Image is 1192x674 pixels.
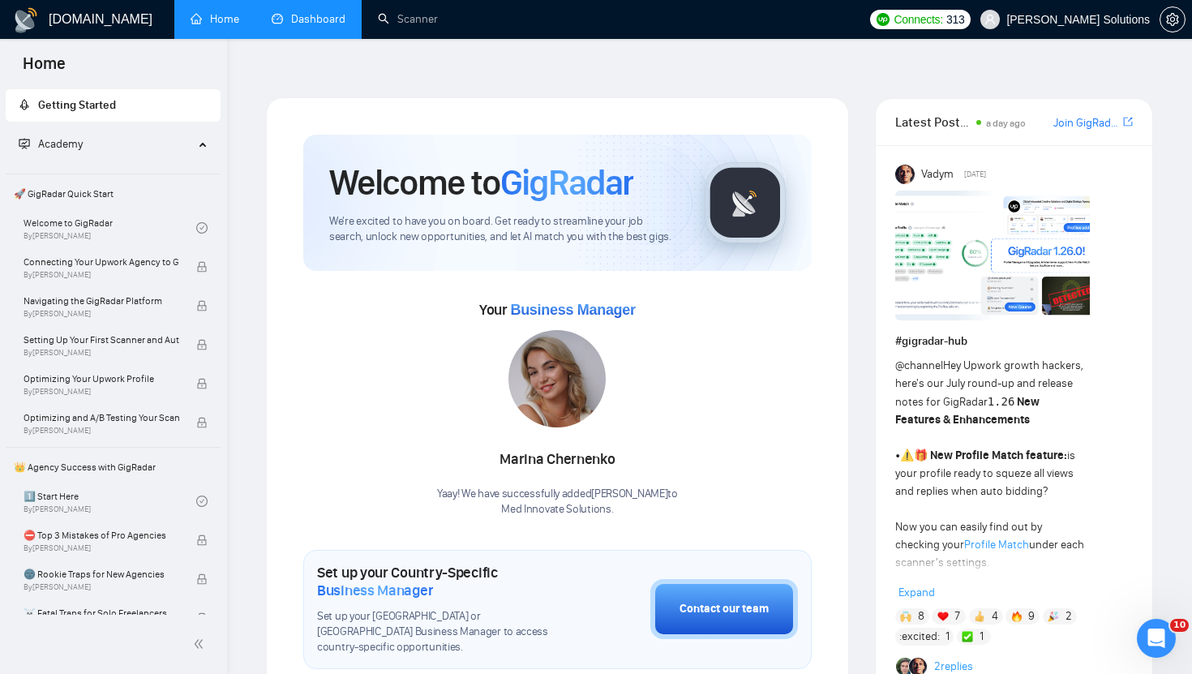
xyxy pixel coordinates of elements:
[898,586,935,599] span: Expand
[1137,619,1176,658] iframe: Intercom live chat
[479,301,636,319] span: Your
[196,417,208,428] span: lock
[437,487,678,517] div: Yaay! We have successfully added [PERSON_NAME] to
[946,11,964,28] span: 313
[24,210,196,246] a: Welcome to GigRadarBy[PERSON_NAME]
[894,11,943,28] span: Connects:
[24,605,179,621] span: ☠️ Fatal Traps for Solo Freelancers
[24,270,179,280] span: By [PERSON_NAME]
[196,496,208,507] span: check-circle
[895,333,1133,350] h1: # gigradar-hub
[7,178,219,210] span: 🚀 GigRadar Quick Start
[191,12,239,26] a: homeHome
[895,358,943,372] span: @channel
[437,502,678,517] p: Med Innovate Solutions .
[317,609,569,655] span: Set up your [GEOGRAPHIC_DATA] or [GEOGRAPHIC_DATA] Business Manager to access country-specific op...
[196,612,208,624] span: lock
[921,165,954,183] span: Vadym
[937,611,949,622] img: ❤️
[317,564,569,599] h1: Set up your Country-Specific
[13,7,39,33] img: logo
[945,629,950,645] span: 1
[196,300,208,311] span: lock
[680,600,769,618] div: Contact our team
[378,12,438,26] a: searchScanner
[974,611,985,622] img: 👍
[954,608,960,625] span: 7
[895,112,972,132] span: Latest Posts from the GigRadar Community
[510,302,635,318] span: Business Manager
[24,527,179,543] span: ⛔ Top 3 Mistakes of Pro Agencies
[508,330,606,427] img: 1686180516333-102.jpg
[900,611,911,622] img: 🙌
[196,573,208,585] span: lock
[24,348,179,358] span: By [PERSON_NAME]
[1170,619,1189,632] span: 10
[24,566,179,582] span: 🌚 Rookie Traps for New Agencies
[24,332,179,348] span: Setting Up Your First Scanner and Auto-Bidder
[272,12,345,26] a: dashboardDashboard
[317,582,433,599] span: Business Manager
[900,449,914,462] span: ⚠️
[196,339,208,350] span: lock
[193,636,209,652] span: double-left
[1160,6,1186,32] button: setting
[24,387,179,397] span: By [PERSON_NAME]
[1123,114,1133,130] a: export
[980,629,984,645] span: 1
[1011,611,1023,622] img: 🔥
[895,191,1090,320] img: F09AC4U7ATU-image.png
[1160,13,1186,26] a: setting
[196,261,208,273] span: lock
[24,582,179,592] span: By [PERSON_NAME]
[1048,611,1059,622] img: 🎉
[329,161,633,204] h1: Welcome to
[500,161,633,204] span: GigRadar
[988,395,1015,408] code: 1.26
[38,137,83,151] span: Academy
[24,371,179,387] span: Optimizing Your Upwork Profile
[1160,13,1185,26] span: setting
[24,426,179,436] span: By [PERSON_NAME]
[705,162,786,243] img: gigradar-logo.png
[962,631,973,642] img: ✅
[196,222,208,234] span: check-circle
[196,378,208,389] span: lock
[24,309,179,319] span: By [PERSON_NAME]
[24,293,179,309] span: Navigating the GigRadar Platform
[650,579,798,639] button: Contact our team
[19,138,30,149] span: fund-projection-screen
[1028,608,1035,625] span: 9
[992,608,998,625] span: 4
[329,214,679,245] span: We're excited to have you on board. Get ready to streamline your job search, unlock new opportuni...
[38,98,116,112] span: Getting Started
[899,628,940,646] span: :excited:
[918,608,924,625] span: 8
[986,118,1026,129] span: a day ago
[1053,114,1120,132] a: Join GigRadar Slack Community
[19,137,83,151] span: Academy
[930,449,1067,462] strong: New Profile Match feature:
[914,449,928,462] span: 🎁
[6,89,221,122] li: Getting Started
[24,410,179,426] span: Optimizing and A/B Testing Your Scanner for Better Results
[24,483,196,519] a: 1️⃣ Start HereBy[PERSON_NAME]
[19,99,30,110] span: rocket
[7,451,219,483] span: 👑 Agency Success with GigRadar
[24,254,179,270] span: Connecting Your Upwork Agency to GigRadar
[964,167,986,182] span: [DATE]
[1066,608,1072,625] span: 2
[24,543,179,553] span: By [PERSON_NAME]
[196,534,208,546] span: lock
[984,14,996,25] span: user
[1123,115,1133,128] span: export
[964,538,1029,552] a: Profile Match
[437,446,678,474] div: Marina Chernenko
[10,52,79,86] span: Home
[895,165,915,184] img: Vadym
[877,13,890,26] img: upwork-logo.png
